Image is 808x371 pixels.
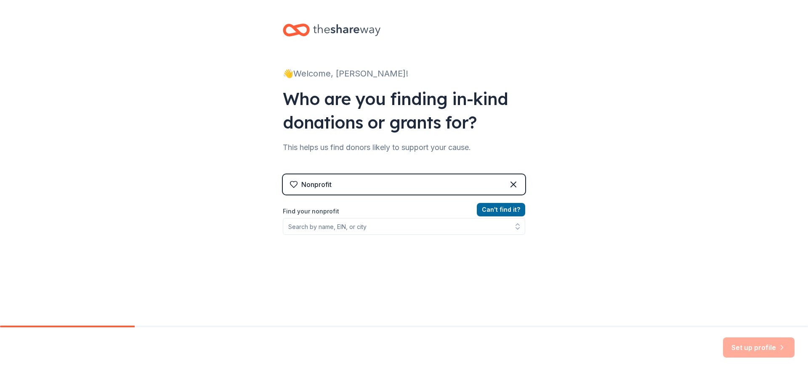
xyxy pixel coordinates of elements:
div: This helps us find donors likely to support your cause. [283,141,525,154]
div: Nonprofit [301,179,332,189]
button: Can't find it? [477,203,525,216]
div: 👋 Welcome, [PERSON_NAME]! [283,67,525,80]
label: Find your nonprofit [283,206,525,216]
input: Search by name, EIN, or city [283,218,525,235]
div: Who are you finding in-kind donations or grants for? [283,87,525,134]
